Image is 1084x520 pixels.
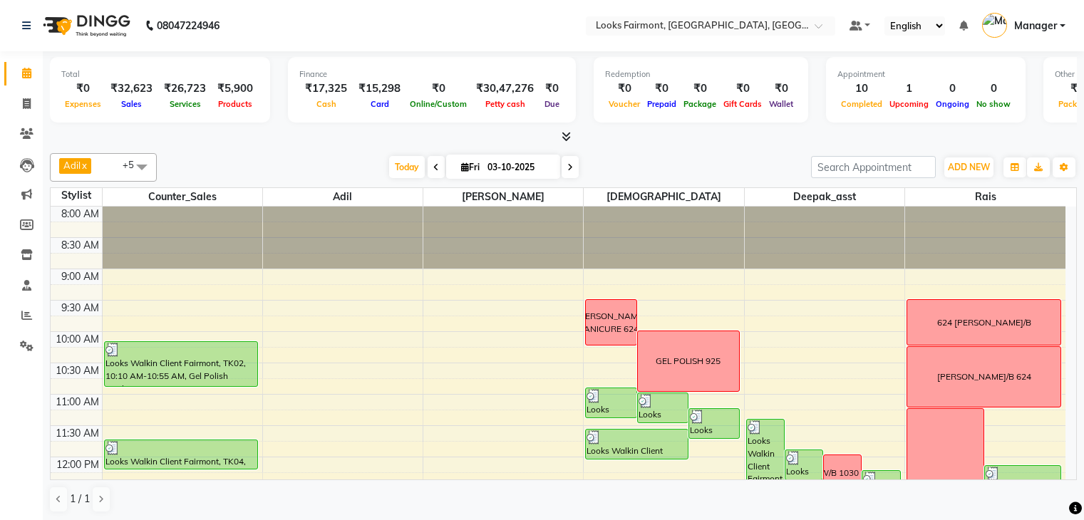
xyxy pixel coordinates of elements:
span: [DEMOGRAPHIC_DATA] [584,188,743,206]
div: 12:00 PM [53,457,102,472]
span: Package [680,99,720,109]
span: Today [389,156,425,178]
div: Stylist [51,188,102,203]
span: Adil [263,188,423,206]
span: Card [367,99,393,109]
img: logo [36,6,134,46]
div: ₹0 [680,80,720,97]
img: Manager [982,13,1007,38]
div: Total [61,68,259,80]
div: GEL POLISH 925 [656,355,721,368]
button: ADD NEW [944,157,993,177]
span: Upcoming [886,99,932,109]
div: W/B 1030 COM (PACKAGE) [820,467,866,505]
div: 10:00 AM [53,332,102,347]
div: 624 [PERSON_NAME]/B [937,316,1031,329]
span: Deepak_asst [745,188,904,206]
div: 8:00 AM [58,207,102,222]
input: Search Appointment [811,156,936,178]
div: Appointment [837,68,1014,80]
div: Looks Walkin Client Fairmont, TK03, 11:00 AM-11:30 AM, Blow Dry Stylist(F)* [638,393,688,422]
span: Expenses [61,99,105,109]
div: Finance [299,68,564,80]
div: 9:30 AM [58,301,102,316]
div: 10 [837,80,886,97]
b: 08047224946 [157,6,220,46]
div: ₹5,900 [212,80,259,97]
div: ₹30,47,276 [470,80,540,97]
div: 0 [973,80,1014,97]
div: ₹0 [765,80,797,97]
span: Gift Cards [720,99,765,109]
div: 8:30 AM [58,238,102,253]
span: Services [166,99,205,109]
span: Manager [1014,19,1057,33]
span: No show [973,99,1014,109]
div: ₹0 [61,80,105,97]
div: [PERSON_NAME]/B 624 [937,370,1031,383]
div: 10:30 AM [53,363,102,378]
span: Prepaid [644,99,680,109]
div: ₹0 [644,80,680,97]
div: ₹15,298 [353,80,406,97]
span: Voucher [605,99,644,109]
div: 1 [886,80,932,97]
span: Due [541,99,563,109]
div: Redemption [605,68,797,80]
span: Rais [905,188,1065,206]
span: Adil [63,160,81,171]
span: Online/Custom [406,99,470,109]
span: 1 / 1 [70,492,90,506]
span: Petty cash [482,99,529,109]
span: Products [215,99,256,109]
div: [PERSON_NAME] MANICURE 624 [577,310,646,336]
div: Looks Walkin Client Fairmont, TK04, 11:45 AM-12:15 PM, Nail Paint(Each) [105,440,258,469]
div: Looks Walkin Client Fairmont, TK07, 12:10 PM-12:40 PM, Blow Dry Stylist(F)* [985,466,1061,495]
div: Looks Walkin Client Fairmont, TK06, 11:55 AM-12:25 PM, Curling Tongs(F)* [785,450,822,479]
div: ₹17,325 [299,80,353,97]
span: Fri [458,162,483,172]
span: Completed [837,99,886,109]
div: ₹0 [406,80,470,97]
div: Looks Walkin Client Fairmont, TK02, 10:10 AM-10:55 AM, Gel Polish Application [105,342,258,386]
a: x [81,160,87,171]
div: 11:30 AM [53,426,102,441]
span: Ongoing [932,99,973,109]
span: ADD NEW [948,162,990,172]
span: Cash [313,99,340,109]
div: ₹0 [540,80,564,97]
input: 2025-10-03 [483,157,554,178]
div: Looks Walkin Client Fairmont, TK04, 11:15 AM-11:45 AM, Nail Filing [689,409,739,438]
div: ₹26,723 [158,80,212,97]
div: Looks Walkin Client Fairmont, TK05, 11:35 AM-12:05 PM, Blow Dry Stylist(F)* [586,430,688,459]
div: 9:00 AM [58,269,102,284]
span: Wallet [765,99,797,109]
div: 0 [932,80,973,97]
span: Counter_Sales [103,188,262,206]
div: ₹0 [605,80,644,97]
span: [PERSON_NAME] [423,188,583,206]
div: Looks Walkin Client Fairmont, TK02, 10:55 AM-11:25 AM, Foot Massage(F) [586,388,636,417]
span: +5 [123,159,145,170]
div: Looks Walkin Client Fairmont, TK02, 11:25 AM-12:55 PM, K Fusio Dose Treatment,Curling Tongs(F)* [747,420,784,510]
div: 11:00 AM [53,395,102,410]
span: Sales [118,99,145,109]
div: ₹0 [720,80,765,97]
div: ₹32,623 [105,80,158,97]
